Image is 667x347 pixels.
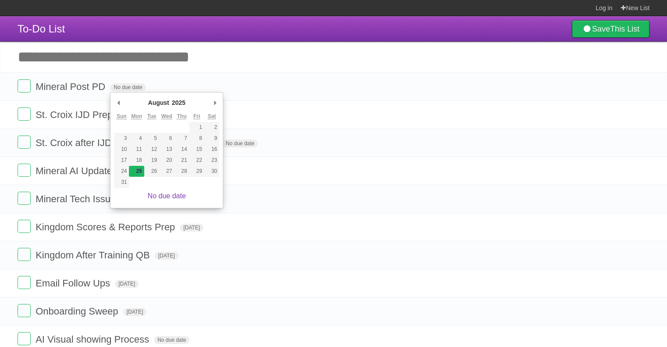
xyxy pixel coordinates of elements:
button: Previous Month [114,96,123,109]
span: Mineral Tech Issue [36,193,118,204]
label: Done [18,304,31,317]
button: 13 [159,144,174,155]
span: AI Visual showing Process [36,334,151,345]
abbr: Saturday [208,113,216,120]
abbr: Wednesday [161,113,172,120]
span: [DATE] [180,224,203,232]
button: 12 [144,144,159,155]
button: 1 [189,122,204,133]
button: 4 [129,133,144,144]
abbr: Monday [131,113,142,120]
span: [DATE] [123,308,147,316]
span: [DATE] [155,252,178,260]
span: St. Croix IJD Prep [36,109,115,120]
button: 10 [114,144,129,155]
button: 27 [159,166,174,177]
label: Done [18,192,31,205]
button: 28 [174,166,189,177]
button: 3 [114,133,129,144]
label: Done [18,220,31,233]
button: 25 [129,166,144,177]
button: 7 [174,133,189,144]
span: Kingdom After Training QB [36,250,152,261]
abbr: Tuesday [147,113,156,120]
button: 2 [204,122,219,133]
label: Done [18,332,31,345]
label: Done [18,136,31,149]
button: 30 [204,166,219,177]
button: 19 [144,155,159,166]
button: 29 [189,166,204,177]
button: 26 [144,166,159,177]
button: 21 [174,155,189,166]
button: 6 [159,133,174,144]
div: 2025 [171,96,187,109]
abbr: Thursday [177,113,186,120]
span: No due date [154,336,189,344]
button: 8 [189,133,204,144]
button: 9 [204,133,219,144]
a: No due date [148,192,186,200]
span: [DATE] [115,280,139,288]
label: Done [18,276,31,289]
span: Onboarding Sweep [36,306,120,317]
button: Next Month [210,96,219,109]
span: No due date [222,140,258,147]
span: St. Croix after IJD QB, Invites, Onboarding [36,137,220,148]
span: Email Follow Ups [36,278,112,289]
button: 16 [204,144,219,155]
button: 22 [189,155,204,166]
span: No due date [110,83,146,91]
button: 18 [129,155,144,166]
button: 24 [114,166,129,177]
b: This List [610,25,639,33]
span: Mineral AI Updates [36,165,119,176]
abbr: Sunday [117,113,127,120]
button: 23 [204,155,219,166]
label: Done [18,79,31,93]
label: Done [18,164,31,177]
div: August [146,96,170,109]
button: 31 [114,177,129,188]
span: To-Do List [18,23,65,35]
button: 17 [114,155,129,166]
span: Mineral Post PD [36,81,107,92]
button: 14 [174,144,189,155]
button: 11 [129,144,144,155]
span: Kingdom Scores & Reports Prep [36,222,177,233]
abbr: Friday [193,113,200,120]
button: 15 [189,144,204,155]
button: 20 [159,155,174,166]
label: Done [18,248,31,261]
label: Done [18,107,31,121]
button: 5 [144,133,159,144]
a: SaveThis List [572,20,649,38]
